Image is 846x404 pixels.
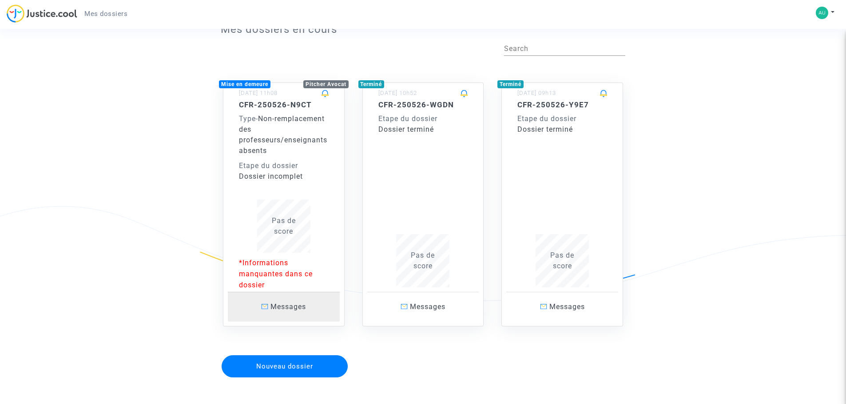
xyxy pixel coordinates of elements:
span: - [239,114,258,123]
a: Terminé[DATE] 09h13CFR-250526-Y9E7Etape du dossierDossier terminéPas descoreMessages [493,65,632,327]
button: Nouveau dossier [222,355,348,377]
span: Mes dossiers [84,10,127,18]
span: Pas de score [272,216,296,235]
small: [DATE] 09h13 [517,90,556,96]
span: Pas de score [411,251,435,270]
small: [DATE] 11h08 [239,90,278,96]
span: Pas de score [550,251,574,270]
div: Dossier terminé [378,124,468,135]
h5: CFR-250526-N9CT [239,100,329,109]
a: Nouveau dossier [221,349,349,358]
h5: CFR-250526-WGDN [378,100,468,109]
span: Type [239,114,256,123]
img: jc-logo.svg [7,4,77,23]
span: Non-remplacement des professeurs/enseignants absents [239,114,327,155]
div: Mise en demeure [219,80,270,88]
a: Messages [506,292,618,322]
a: Mise en demeurePitcher Avocat[DATE] 11h08CFR-250526-N9CTType-Non-remplacement des professeurs/ens... [214,65,353,327]
span: Messages [270,302,306,311]
a: Messages [228,292,340,322]
div: Terminé [497,80,524,88]
img: ecd49fbe234571610fda422f9c7a80d6 [816,7,828,19]
div: Terminé [358,80,385,88]
div: Dossier incomplet [239,171,329,182]
div: Dossier terminé [517,124,607,135]
div: Etape du dossier [239,161,329,171]
div: Etape du dossier [517,114,607,124]
h3: Mes dossiers en cours [221,23,625,36]
span: Messages [549,302,585,311]
span: Messages [410,302,445,311]
a: Mes dossiers [77,7,135,20]
small: [DATE] 10h52 [378,90,417,96]
a: Terminé[DATE] 10h52CFR-250526-WGDNEtape du dossierDossier terminéPas descoreMessages [353,65,493,327]
p: *Informations manquantes dans ce dossier [239,257,329,290]
a: Messages [367,292,479,322]
div: Etape du dossier [378,114,468,124]
div: Pitcher Avocat [303,80,349,88]
h5: CFR-250526-Y9E7 [517,100,607,109]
